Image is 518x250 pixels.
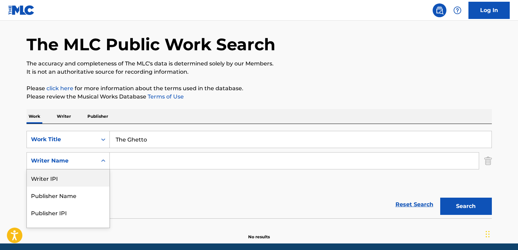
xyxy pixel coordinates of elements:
iframe: Chat Widget [484,217,518,250]
div: Help [451,3,464,17]
p: The accuracy and completeness of The MLC's data is determined solely by our Members. [27,60,492,68]
div: Publisher IPI [27,204,109,221]
a: Terms of Use [146,93,184,100]
p: No results [248,226,270,240]
div: MLC Publisher Number [27,221,109,238]
form: Search Form [27,131,492,218]
img: MLC Logo [8,5,35,15]
div: Writer IPI [27,169,109,187]
img: help [453,6,462,14]
div: Drag [486,224,490,244]
a: Reset Search [392,197,437,212]
p: Writer [55,109,73,124]
div: Publisher Name [27,187,109,204]
p: Please for more information about the terms used in the database. [27,84,492,93]
a: Log In [468,2,510,19]
div: Writer Name [31,157,93,165]
img: Delete Criterion [484,152,492,169]
a: Public Search [433,3,446,17]
p: Publisher [85,109,110,124]
a: click here [46,85,73,92]
p: Please review the Musical Works Database [27,93,492,101]
img: search [435,6,444,14]
p: It is not an authoritative source for recording information. [27,68,492,76]
button: Search [440,198,492,215]
h1: The MLC Public Work Search [27,34,275,55]
p: Work [27,109,42,124]
div: Work Title [31,135,93,144]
